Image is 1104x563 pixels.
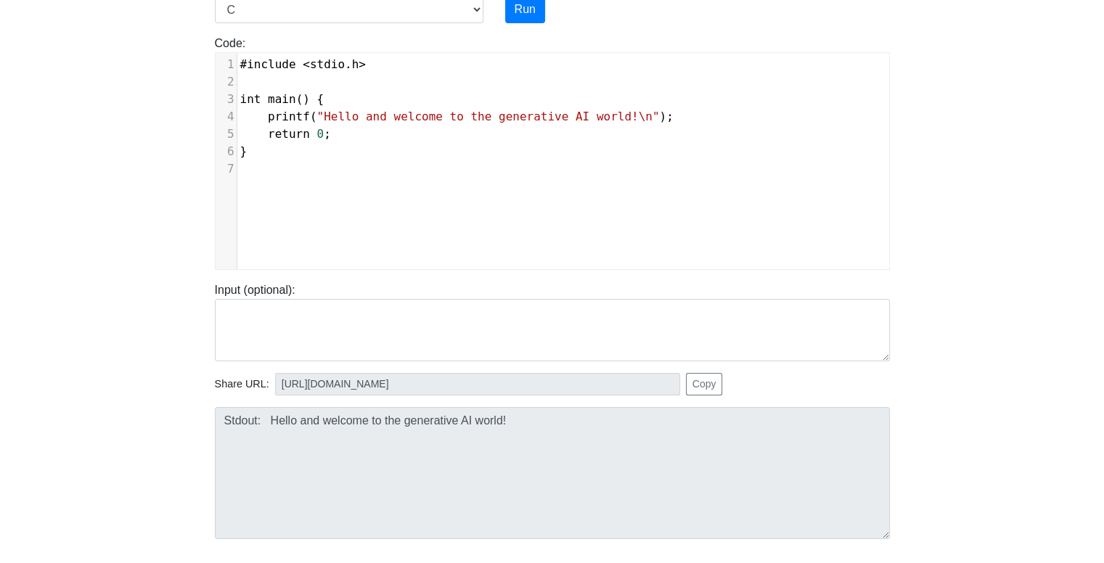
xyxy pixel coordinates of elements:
[240,57,296,71] span: #include
[316,110,659,123] span: "Hello and welcome to the generative AI world!\n"
[275,373,680,395] input: No share available yet
[216,143,237,160] div: 6
[268,92,296,106] span: main
[216,126,237,143] div: 5
[216,108,237,126] div: 4
[352,57,359,71] span: h
[216,160,237,178] div: 7
[216,91,237,108] div: 3
[240,127,331,141] span: ;
[303,57,310,71] span: <
[310,57,345,71] span: stdio
[216,56,237,73] div: 1
[359,57,366,71] span: >
[216,73,237,91] div: 2
[240,57,367,71] span: .
[204,35,901,270] div: Code:
[268,127,310,141] span: return
[215,377,269,393] span: Share URL:
[316,127,324,141] span: 0
[240,92,261,106] span: int
[686,373,723,395] button: Copy
[240,110,674,123] span: ( );
[240,92,324,106] span: () {
[268,110,310,123] span: printf
[204,281,901,361] div: Input (optional):
[240,144,248,158] span: }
